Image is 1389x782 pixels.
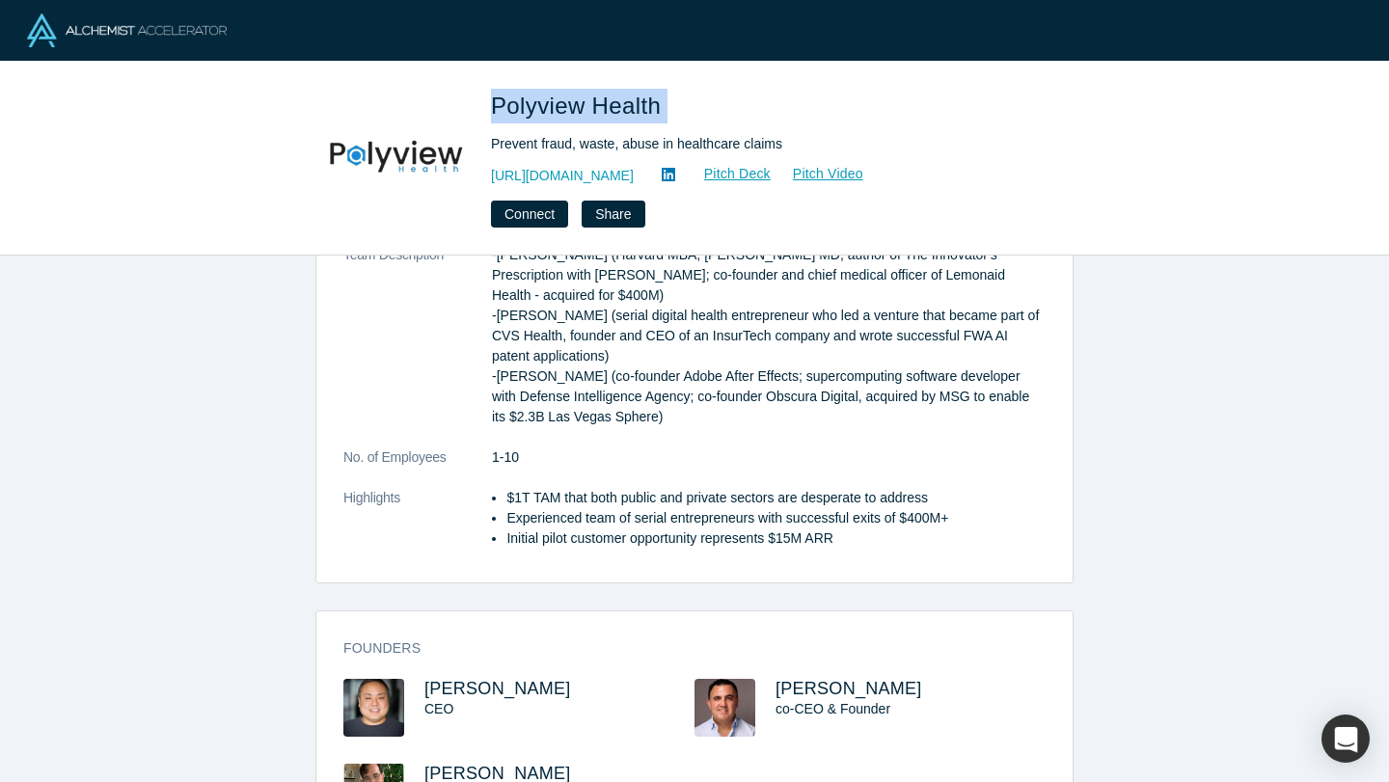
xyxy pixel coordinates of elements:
dt: No. of Employees [343,447,492,488]
li: Initial pilot customer opportunity represents $15M ARR [506,528,1046,549]
span: CEO [424,701,453,716]
a: [PERSON_NAME] [776,679,922,698]
dt: Highlights [343,488,492,569]
button: Share [582,201,644,228]
li: Experienced team of serial entrepreneurs with successful exits of $400M+ [506,508,1046,528]
a: Pitch Deck [683,163,772,185]
img: Alchemist Logo [27,13,227,47]
img: Polyview Health's Logo [329,89,464,224]
a: Pitch Video [772,163,864,185]
img: Jason Hwang's Profile Image [343,679,404,737]
img: Dimitri Arges's Profile Image [694,679,755,737]
div: Prevent fraud, waste, abuse in healthcare claims [491,134,1031,154]
span: Polyview Health [491,93,667,119]
li: $1T TAM that both public and private sectors are desperate to address [506,488,1046,508]
p: -[PERSON_NAME] (Harvard MBA, [PERSON_NAME] MD; author of The Innovator's Prescription with [PERSO... [492,245,1046,427]
h3: Founders [343,638,1019,659]
a: [PERSON_NAME] [424,679,571,698]
a: [URL][DOMAIN_NAME] [491,166,634,186]
button: Connect [491,201,568,228]
dd: 1-10 [492,447,1046,468]
span: co-CEO & Founder [776,701,890,716]
dt: Team Description [343,245,492,447]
